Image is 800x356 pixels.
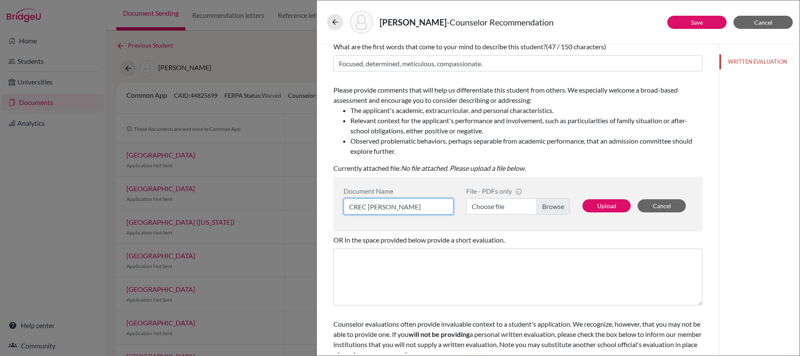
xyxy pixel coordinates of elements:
[350,105,702,116] li: The applicant's academic, extracurricular, and personal characteristics.
[447,17,554,27] span: - Counselor Recommendation
[515,188,522,195] span: info
[638,199,686,212] button: Cancel
[582,199,631,212] button: Upload
[333,236,505,244] span: OR In the space provided below provide a short evaluation.
[401,164,526,172] i: No file attached. Please upload a file below.
[333,82,702,177] div: Currently attached file:
[350,136,702,156] li: Observed problematic behaviors, perhaps separable from academic performance, that an admission co...
[350,116,702,136] li: Relevant context for the applicant's performance and involvement, such as particularities of fami...
[719,54,800,69] button: WRITTEN EVALUATION
[344,187,453,195] div: Document Name
[466,187,570,195] div: File - PDFs only
[408,330,470,338] b: will not be providing
[466,198,570,215] label: Choose file
[333,86,702,156] span: Please provide comments that will help us differentiate this student from others. We especially w...
[333,42,546,51] span: What are the first words that come to your mind to describe this student?
[546,42,606,51] span: (47 / 150 characters)
[380,17,447,27] strong: [PERSON_NAME]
